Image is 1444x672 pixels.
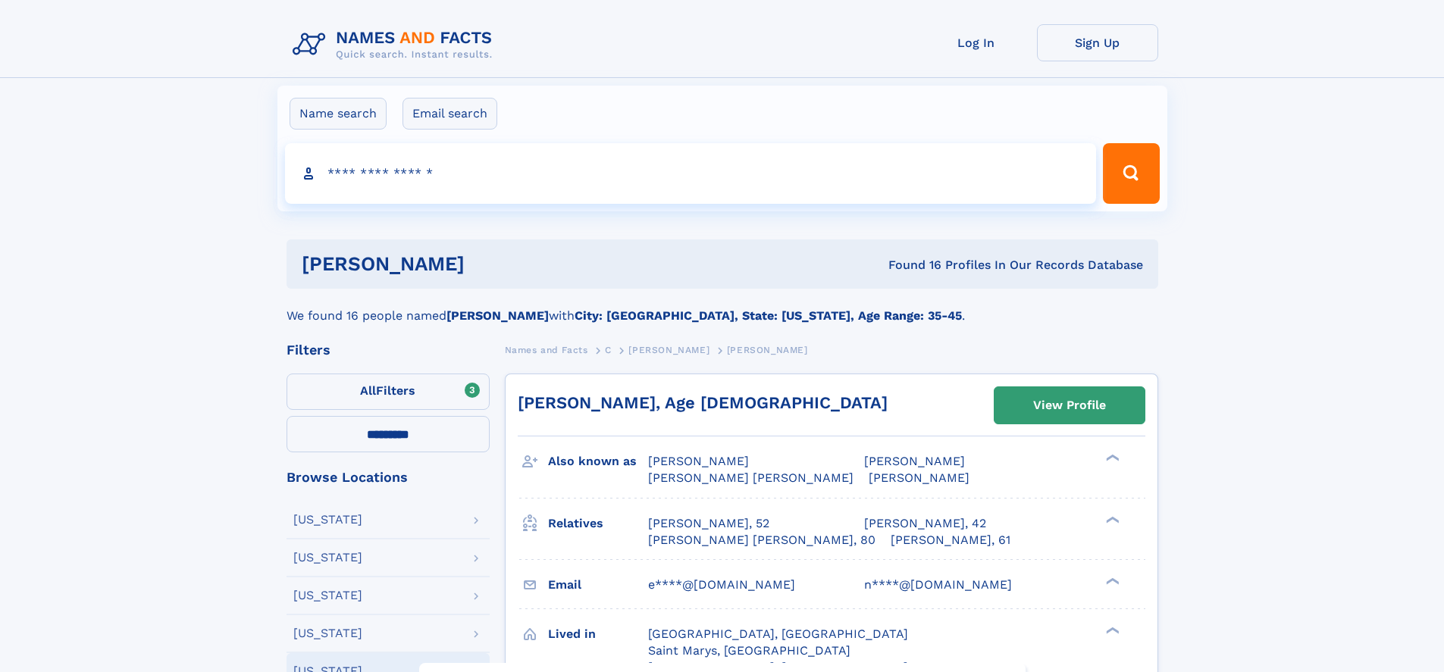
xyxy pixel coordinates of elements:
[293,589,362,602] div: [US_STATE]
[548,449,648,474] h3: Also known as
[302,255,677,273] h1: [PERSON_NAME]
[891,532,1010,549] a: [PERSON_NAME], 61
[1102,625,1120,635] div: ❯
[648,454,749,468] span: [PERSON_NAME]
[287,289,1158,325] div: We found 16 people named with .
[648,643,850,658] span: Saint Marys, [GEOGRAPHIC_DATA]
[290,98,387,130] label: Name search
[916,24,1037,61] a: Log In
[1103,143,1159,204] button: Search Button
[628,345,709,355] span: [PERSON_NAME]
[548,621,648,647] h3: Lived in
[575,308,962,323] b: City: [GEOGRAPHIC_DATA], State: [US_STATE], Age Range: 35-45
[648,532,875,549] a: [PERSON_NAME] [PERSON_NAME], 80
[548,572,648,598] h3: Email
[648,470,854,485] span: [PERSON_NAME] [PERSON_NAME]
[864,454,965,468] span: [PERSON_NAME]
[676,257,1143,273] div: Found 16 Profiles In Our Records Database
[1033,388,1106,423] div: View Profile
[293,552,362,564] div: [US_STATE]
[446,308,549,323] b: [PERSON_NAME]
[605,340,612,359] a: C
[518,393,888,412] a: [PERSON_NAME], Age [DEMOGRAPHIC_DATA]
[995,387,1145,424] a: View Profile
[864,515,986,532] a: [PERSON_NAME], 42
[605,345,612,355] span: C
[548,511,648,536] h3: Relatives
[293,514,362,526] div: [US_STATE]
[1102,514,1120,524] div: ❯
[293,627,362,639] div: [US_STATE]
[287,24,505,65] img: Logo Names and Facts
[1102,576,1120,586] div: ❯
[1102,453,1120,463] div: ❯
[648,627,908,641] span: [GEOGRAPHIC_DATA], [GEOGRAPHIC_DATA]
[403,98,497,130] label: Email search
[869,470,969,485] span: [PERSON_NAME]
[287,374,490,410] label: Filters
[287,343,490,357] div: Filters
[505,340,588,359] a: Names and Facts
[1037,24,1158,61] a: Sign Up
[727,345,808,355] span: [PERSON_NAME]
[628,340,709,359] a: [PERSON_NAME]
[648,515,769,532] a: [PERSON_NAME], 52
[360,383,376,398] span: All
[287,470,490,484] div: Browse Locations
[285,143,1097,204] input: search input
